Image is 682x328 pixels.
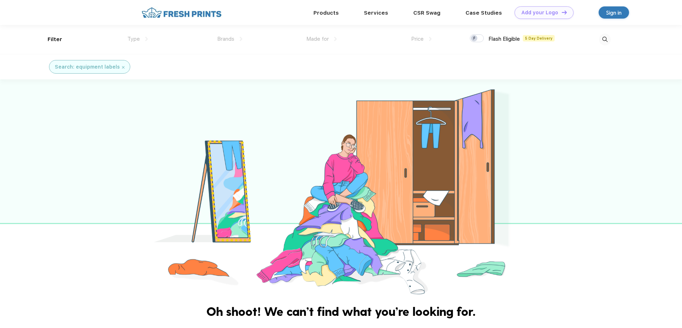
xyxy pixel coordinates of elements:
img: dropdown.png [240,37,242,41]
span: Type [127,36,140,42]
span: Brands [217,36,234,42]
span: Made for [306,36,329,42]
a: Products [313,10,339,16]
div: Search: equipment labels [55,63,120,71]
a: Sign in [599,6,629,19]
span: Flash Eligible [488,36,520,42]
img: DT [562,10,567,14]
img: dropdown.png [334,37,337,41]
img: desktop_search.svg [599,34,611,45]
div: Sign in [606,9,622,17]
div: Add your Logo [521,10,558,16]
img: dropdown.png [145,37,148,41]
img: dropdown.png [429,37,432,41]
span: Price [411,36,424,42]
img: filter_cancel.svg [122,66,125,69]
div: Filter [48,35,62,44]
img: fo%20logo%202.webp [140,6,224,19]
